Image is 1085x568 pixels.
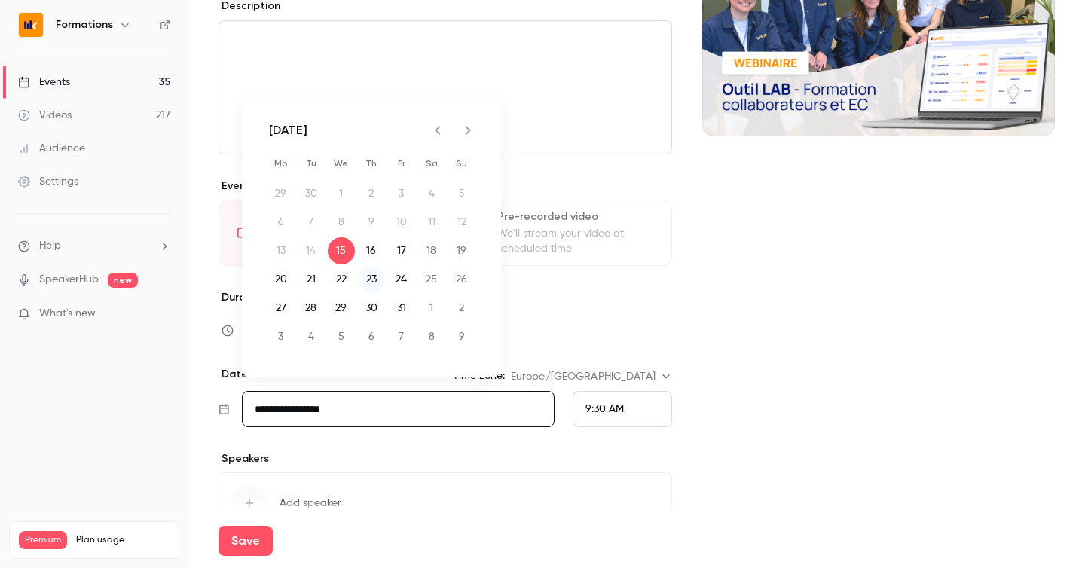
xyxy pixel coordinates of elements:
[358,148,385,179] span: Thursday
[219,472,672,534] button: Add speaker
[269,121,307,139] div: [DATE]
[388,323,415,350] button: 7
[39,306,96,322] span: What's new
[358,237,385,264] button: 16
[18,141,85,156] div: Audience
[219,290,672,305] label: Duration
[388,266,415,293] button: 24
[298,295,325,322] button: 28
[328,295,355,322] button: 29
[388,295,415,322] button: 31
[448,323,475,350] button: 9
[18,238,170,254] li: help-dropdown-opener
[418,295,445,322] button: 1
[358,295,385,322] button: 30
[448,200,672,266] div: Pre-recorded videoWe'll stream your video at scheduled time
[18,108,72,123] div: Videos
[418,266,445,293] button: 25
[19,531,67,549] span: Premium
[511,369,672,384] div: Europe/[GEOGRAPHIC_DATA]
[219,21,671,154] div: editor
[267,148,295,179] span: Monday
[585,404,624,414] span: 9:30 AM
[56,17,113,32] h6: Formations
[219,200,442,266] div: LiveGo live at scheduled time
[219,179,672,194] p: Event type
[267,266,295,293] button: 20
[18,174,78,189] div: Settings
[418,323,445,350] button: 8
[19,13,43,37] img: Formations
[219,451,672,466] p: Speakers
[219,526,273,556] button: Save
[453,115,483,145] button: Next month
[328,266,355,293] button: 22
[76,534,170,546] span: Plan usage
[328,148,355,179] span: Wednesday
[448,237,475,264] button: 19
[448,148,475,179] span: Sunday
[573,391,672,427] div: From
[267,323,295,350] button: 3
[328,237,355,264] button: 15
[298,323,325,350] button: 4
[497,226,653,256] div: We'll stream your video at scheduled time
[358,266,385,293] button: 23
[219,20,672,154] section: description
[418,148,445,179] span: Saturday
[358,323,385,350] button: 6
[39,238,61,254] span: Help
[219,367,297,382] p: Date and time
[418,237,445,264] button: 18
[298,148,325,179] span: Tuesday
[328,323,355,350] button: 5
[267,295,295,322] button: 27
[388,237,415,264] button: 17
[388,148,415,179] span: Friday
[152,307,170,321] iframe: Noticeable Trigger
[298,266,325,293] button: 21
[448,295,475,322] button: 2
[448,266,475,293] button: 26
[108,273,138,288] span: new
[18,75,70,90] div: Events
[39,272,99,288] a: SpeakerHub
[497,209,653,224] div: Pre-recorded video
